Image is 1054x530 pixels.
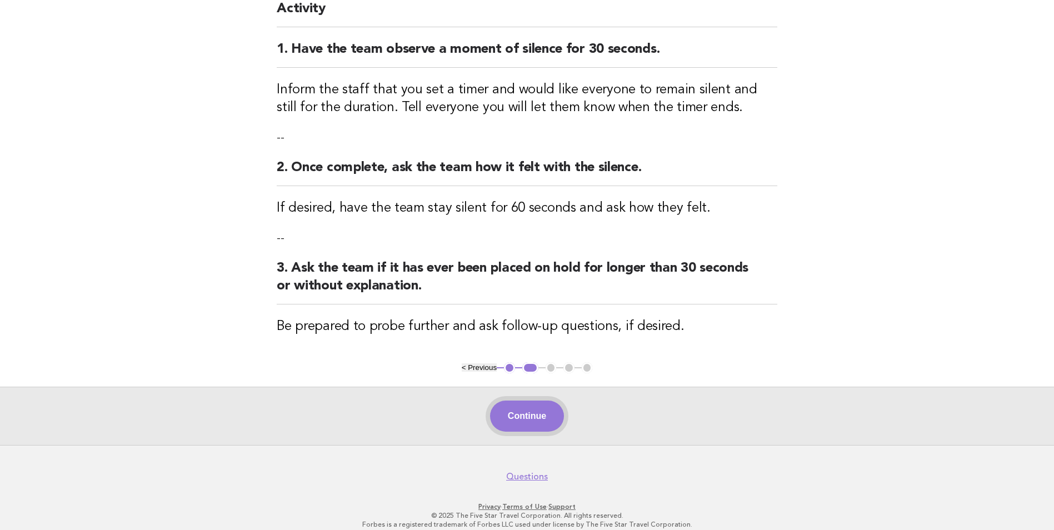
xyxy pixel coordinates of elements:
[277,159,777,186] h2: 2. Once complete, ask the team how it felt with the silence.
[502,503,547,511] a: Terms of Use
[462,363,497,372] button: < Previous
[277,259,777,304] h2: 3. Ask the team if it has ever been placed on hold for longer than 30 seconds or without explanat...
[187,520,867,529] p: Forbes is a registered trademark of Forbes LLC used under license by The Five Star Travel Corpora...
[277,81,777,117] h3: Inform the staff that you set a timer and would like everyone to remain silent and still for the ...
[504,362,515,373] button: 1
[548,503,576,511] a: Support
[187,502,867,511] p: · ·
[522,362,538,373] button: 2
[277,41,777,68] h2: 1. Have the team observe a moment of silence for 30 seconds.
[506,471,548,482] a: Questions
[277,231,777,246] p: --
[277,130,777,146] p: --
[478,503,501,511] a: Privacy
[277,318,777,336] h3: Be prepared to probe further and ask follow-up questions, if desired.
[187,511,867,520] p: © 2025 The Five Star Travel Corporation. All rights reserved.
[277,199,777,217] h3: If desired, have the team stay silent for 60 seconds and ask how they felt.
[490,401,564,432] button: Continue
